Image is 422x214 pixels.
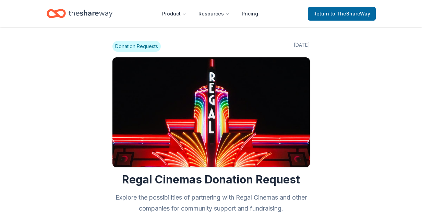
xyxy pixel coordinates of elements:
a: Returnto TheShareWay [308,7,376,21]
img: Image for Regal Cinemas Donation Request [112,57,310,167]
span: [DATE] [294,41,310,52]
span: Donation Requests [112,41,161,52]
h2: Explore the possibilities of partnering with Regal Cinemas and other companies for community supp... [112,192,310,214]
a: Pricing [236,7,264,21]
h1: Regal Cinemas Donation Request [112,173,310,187]
button: Resources [193,7,235,21]
button: Product [157,7,192,21]
a: Home [47,5,112,22]
span: to TheShareWay [330,11,370,16]
nav: Main [157,5,264,22]
span: Return [313,10,370,18]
